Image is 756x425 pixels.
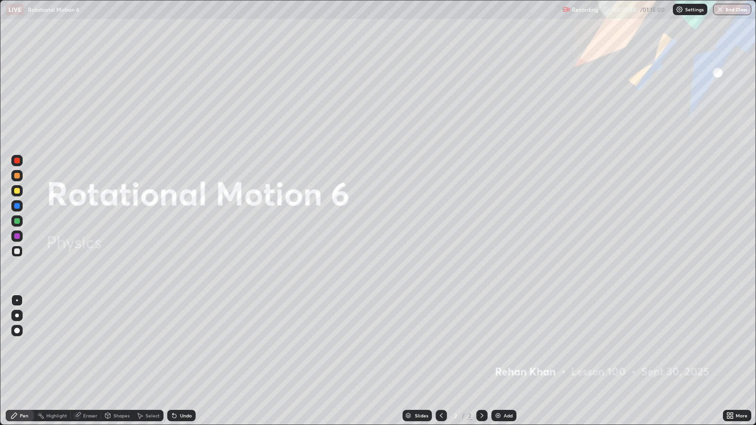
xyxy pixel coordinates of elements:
[572,6,598,13] p: Recording
[562,6,570,13] img: recording.375f2c34.svg
[180,413,192,418] div: Undo
[415,413,428,418] div: Slides
[146,413,160,418] div: Select
[9,6,21,13] p: LIVE
[504,413,513,418] div: Add
[494,412,502,419] img: add-slide-button
[20,413,28,418] div: Pen
[685,7,704,12] p: Settings
[28,6,79,13] p: Rotational Motion 6
[462,413,465,418] div: /
[467,411,472,420] div: 2
[676,6,683,13] img: class-settings-icons
[83,413,97,418] div: Eraser
[46,413,67,418] div: Highlight
[113,413,129,418] div: Shapes
[713,4,751,15] button: End Class
[716,6,724,13] img: end-class-cross
[736,413,747,418] div: More
[451,413,460,418] div: 2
